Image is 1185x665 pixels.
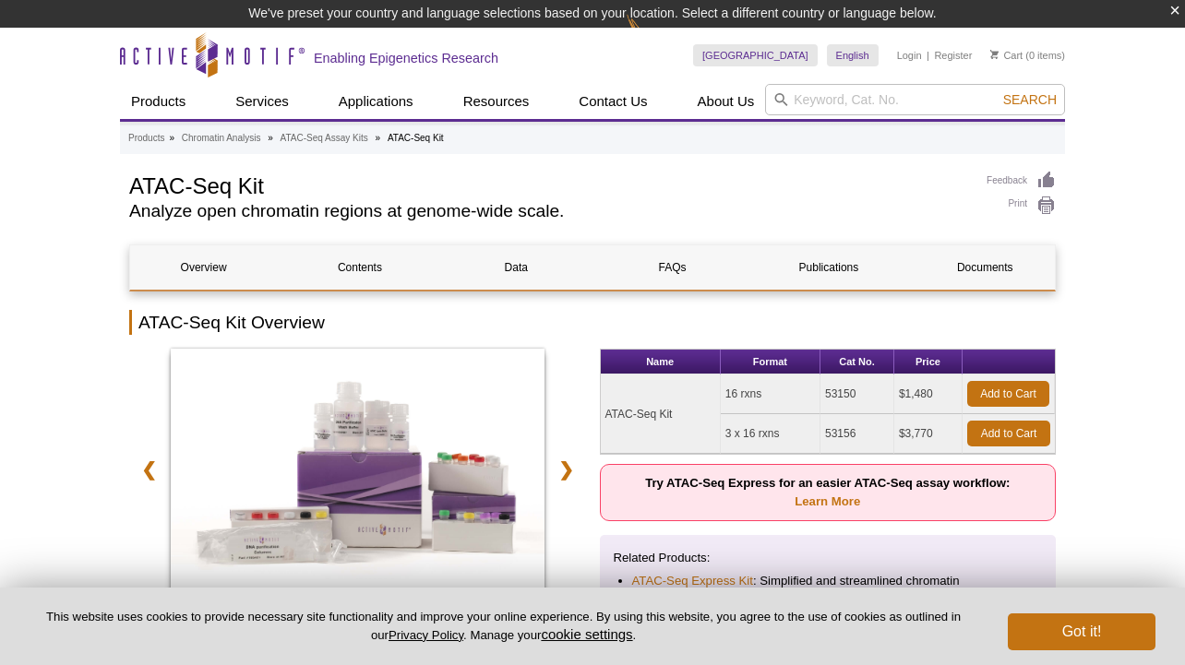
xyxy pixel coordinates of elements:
[721,414,820,454] td: 3 x 16 rxns
[541,626,632,642] button: cookie settings
[820,414,894,454] td: 53156
[627,14,676,57] img: Change Here
[443,245,590,290] a: Data
[388,133,444,143] li: ATAC-Seq Kit
[599,245,746,290] a: FAQs
[645,476,1010,508] strong: Try ATAC-Seq Express for an easier ATAC-Seq assay workflow:
[894,350,963,374] th: Price
[281,130,368,147] a: ATAC-Seq Assay Kits
[1003,92,1057,107] span: Search
[601,374,721,454] td: ATAC-Seq Kit
[967,421,1050,446] a: Add to Cart
[721,350,820,374] th: Format
[687,84,766,119] a: About Us
[286,245,433,290] a: Contents
[820,374,894,414] td: 53150
[894,374,963,414] td: $1,480
[1008,613,1155,650] button: Got it!
[30,609,977,644] p: This website uses cookies to provide necessary site functionality and improve your online experie...
[897,49,922,62] a: Login
[601,350,721,374] th: Name
[990,49,1023,62] a: Cart
[827,44,879,66] a: English
[224,84,300,119] a: Services
[693,44,818,66] a: [GEOGRAPHIC_DATA]
[130,245,277,290] a: Overview
[169,133,174,143] li: »
[820,350,894,374] th: Cat No.
[721,374,820,414] td: 16 rxns
[128,130,164,147] a: Products
[967,381,1049,407] a: Add to Cart
[632,572,753,590] a: ATAC-Seq Express Kit
[755,245,902,290] a: Publications
[546,448,586,491] a: ❯
[120,84,197,119] a: Products
[795,494,860,508] a: Learn More
[934,49,972,62] a: Register
[129,203,968,220] h2: Analyze open chromatin regions at genome-wide scale.
[376,133,381,143] li: »
[998,91,1062,108] button: Search
[568,84,658,119] a: Contact Us
[912,245,1059,290] a: Documents
[171,349,545,603] a: ATAC-Seq Kit
[990,50,999,59] img: Your Cart
[389,628,463,642] a: Privacy Policy
[452,84,541,119] a: Resources
[129,448,169,491] a: ❮
[268,133,273,143] li: »
[632,572,1024,609] li: : Simplified and streamlined chromatin accessibility profiling
[182,130,261,147] a: Chromatin Analysis
[987,196,1056,216] a: Print
[171,349,545,598] img: ATAC-Seq Kit
[894,414,963,454] td: $3,770
[129,310,1056,335] h2: ATAC-Seq Kit Overview
[614,549,1043,567] p: Related Products:
[129,171,968,198] h1: ATAC-Seq Kit
[328,84,425,119] a: Applications
[765,84,1065,115] input: Keyword, Cat. No.
[990,44,1065,66] li: (0 items)
[927,44,929,66] li: |
[314,50,498,66] h2: Enabling Epigenetics Research
[987,171,1056,191] a: Feedback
